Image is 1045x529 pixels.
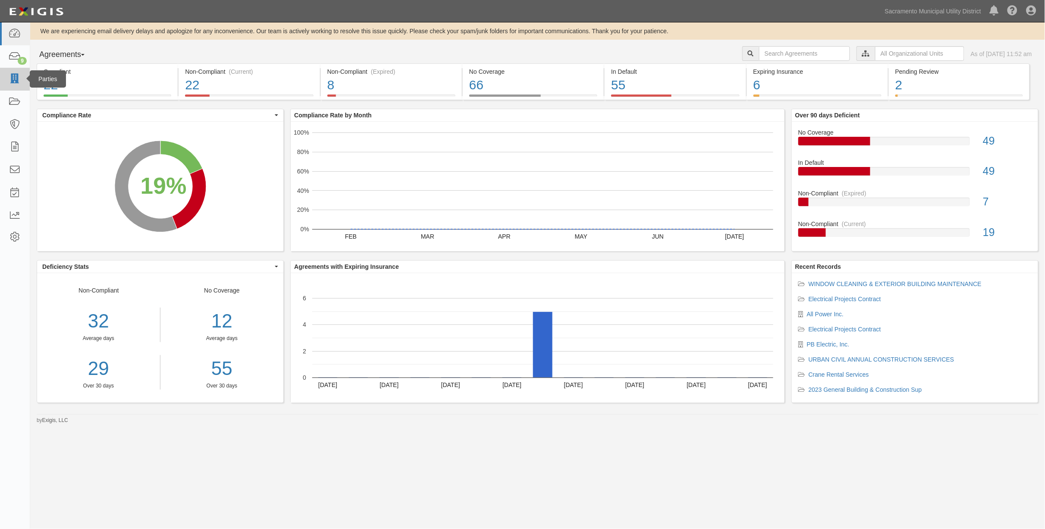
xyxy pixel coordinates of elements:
a: Electrical Projects Contract [809,326,881,333]
text: [DATE] [625,381,644,388]
button: Deficiency Stats [37,261,283,273]
text: [DATE] [564,381,583,388]
div: 8 [327,76,455,94]
text: [DATE] [725,233,744,240]
text: 0 [303,374,306,381]
a: 2023 General Building & Construction Sup [809,386,922,393]
a: Non-Compliant(Expired)7 [798,189,1032,220]
div: 19 [976,225,1038,240]
div: 19% [141,170,187,202]
svg: A chart. [37,122,283,251]
text: 60% [297,168,309,175]
a: PB Electric, Inc. [807,341,850,348]
svg: A chart. [291,273,784,403]
a: 29 [37,355,160,382]
div: As of [DATE] 11:52 am [971,50,1032,58]
span: Deficiency Stats [42,262,273,271]
div: Parties [30,70,66,88]
a: In Default55 [605,94,746,101]
text: 80% [297,148,309,155]
div: Over 30 days [37,382,160,390]
div: Expiring Insurance [753,67,882,76]
div: In Default [611,67,739,76]
b: Compliance Rate by Month [294,112,372,119]
text: [DATE] [503,381,522,388]
div: 49 [976,164,1038,179]
div: 49 [976,133,1038,149]
div: Pending Review [895,67,1023,76]
text: 2 [303,348,306,355]
a: Compliant22 [37,94,178,101]
text: 0% [301,226,309,233]
a: No Coverage49 [798,128,1032,159]
b: Recent Records [795,263,841,270]
a: WINDOW CLEANING & EXTERIOR BUILDING MAINTENANCE [809,280,982,287]
text: JUN [652,233,664,240]
a: Crane Rental Services [809,371,869,378]
div: No Coverage [792,128,1038,137]
div: 12 [167,308,277,335]
img: logo-5460c22ac91f19d4615b14bd174203de0afe785f0fc80cf4dbbc73dc1793850b.png [6,4,66,19]
div: 6 [753,76,882,94]
div: 9 [18,57,27,65]
div: Non-Compliant [792,220,1038,228]
a: In Default49 [798,158,1032,189]
text: 4 [303,321,306,328]
a: Exigis, LLC [42,417,68,423]
div: (Expired) [842,189,866,198]
div: 66 [469,76,597,94]
b: Over 90 days Deficient [795,112,860,119]
button: Compliance Rate [37,109,283,121]
svg: A chart. [291,122,784,251]
div: 2 [895,76,1023,94]
text: [DATE] [748,381,767,388]
div: No Coverage [160,286,284,390]
div: Non-Compliant (Expired) [327,67,455,76]
div: (Expired) [371,67,395,76]
span: Compliance Rate [42,111,273,120]
a: Expiring Insurance6 [747,94,888,101]
text: MAR [421,233,434,240]
input: All Organizational Units [875,46,964,61]
small: by [37,417,68,424]
div: 55 [611,76,739,94]
a: Non-Compliant(Expired)8 [321,94,462,101]
a: All Power Inc. [807,311,844,318]
a: 55 [167,355,277,382]
div: Non-Compliant [37,286,160,390]
a: Pending Review2 [889,94,1030,101]
text: 100% [294,129,309,136]
div: 7 [976,194,1038,210]
text: FEB [345,233,357,240]
a: Non-Compliant(Current)19 [798,220,1032,244]
i: Help Center - Complianz [1007,6,1018,16]
text: MAY [575,233,588,240]
b: Agreements with Expiring Insurance [294,263,399,270]
div: (Current) [229,67,253,76]
div: Non-Compliant (Current) [185,67,313,76]
text: APR [498,233,511,240]
a: Non-Compliant(Current)22 [179,94,320,101]
div: Average days [37,335,160,342]
a: No Coverage66 [463,94,604,101]
text: 20% [297,206,309,213]
div: No Coverage [469,67,597,76]
div: Average days [167,335,277,342]
button: Agreements [37,46,101,63]
text: [DATE] [380,381,399,388]
div: 32 [37,308,160,335]
a: Sacramento Municipal Utility District [881,3,985,20]
text: [DATE] [687,381,706,388]
text: [DATE] [441,381,460,388]
div: We are experiencing email delivery delays and apologize for any inconvenience. Our team is active... [30,27,1045,35]
input: Search Agreements [759,46,850,61]
div: (Current) [842,220,866,228]
text: 40% [297,187,309,194]
div: In Default [792,158,1038,167]
div: Compliant [44,67,171,76]
div: Over 30 days [167,382,277,390]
